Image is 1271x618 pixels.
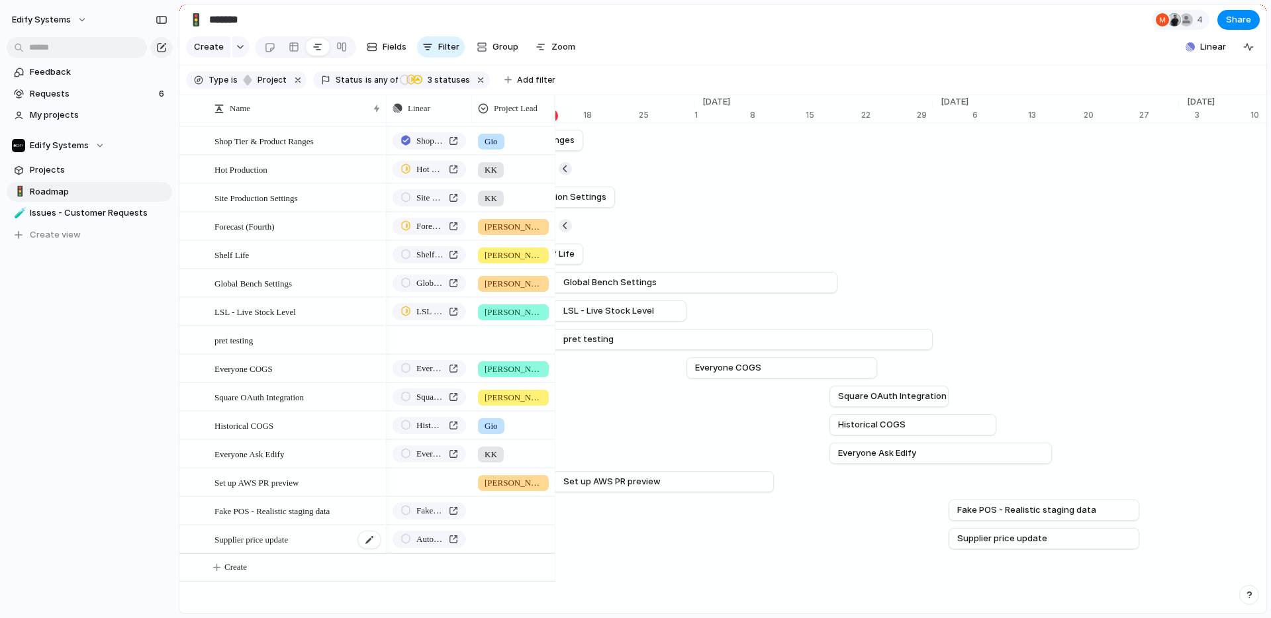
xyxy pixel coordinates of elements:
span: Set up AWS PR preview [214,474,299,490]
a: My projects [7,105,172,125]
span: Forecast (Fourth) [214,218,275,234]
a: Fake POS - Realistic staging data [393,502,466,519]
span: Shop Tier & Product Ranges [214,133,314,148]
span: KK [485,192,497,205]
div: 27 [1139,109,1179,121]
button: Zoom [530,36,581,58]
span: Global Bench Settings [563,276,657,289]
a: Shop Tier & Product Ranges [393,132,466,150]
span: LSL - Live Stock Level [214,304,296,319]
a: Everyone Ask Edify [838,443,1043,463]
span: Share [1226,13,1251,26]
button: 3 statuses [399,73,473,87]
span: Issues - Customer Requests [30,206,167,220]
a: Feedback [7,62,172,82]
span: Fake POS - Realistic staging data [416,504,444,517]
span: Auto-update default supplier pricing [416,533,444,546]
span: Square OAuth Integration [214,389,304,404]
span: Site Production Settings [214,190,298,205]
button: is [228,73,240,87]
span: Forecast (Fourth) [416,220,444,233]
div: 🚦 [14,184,23,199]
span: Gio [485,419,498,433]
a: Everyone Ask Edify [393,445,466,463]
span: project [254,74,287,86]
span: is [365,74,372,86]
span: Projects [30,163,167,177]
span: Fake POS - Realistic staging data [957,504,1096,517]
span: Square OAuth Integration [416,390,444,404]
span: 6 [159,87,167,101]
span: is [231,74,238,86]
span: Global Bench Settings [214,275,292,290]
button: Create view [7,225,172,245]
span: [DATE] [933,95,976,109]
span: Supplier price update [957,532,1047,545]
a: Square OAuth Integration [393,388,466,406]
span: [DATE] [1179,95,1223,109]
div: 🚦 [189,11,203,28]
button: Create [193,554,575,581]
div: 🧪Issues - Customer Requests [7,203,172,223]
span: Gio [485,135,498,148]
div: 29 [917,109,933,121]
span: [PERSON_NAME] [485,391,542,404]
button: Edify Systems [6,9,94,30]
span: Everyone Ask Edify [214,446,284,461]
span: Everyone COGS [214,361,273,376]
span: [PERSON_NAME] [485,249,542,262]
span: pret testing [214,332,253,347]
a: Projects [7,160,172,180]
span: Status [336,74,363,86]
button: Create [186,36,230,58]
span: Create view [30,228,81,242]
span: [PERSON_NAME] [485,306,542,319]
button: Share [1217,10,1260,30]
span: Everyone COGS [416,362,444,375]
span: Project Lead [494,102,538,115]
span: [PERSON_NAME] [485,363,542,376]
span: Historical COGS [838,418,906,431]
span: LSL - Live Stock Level [563,304,654,318]
span: Shelf Life [416,248,444,261]
span: Type [209,74,228,86]
button: Fields [361,36,412,58]
button: Linear [1180,37,1231,57]
span: Fields [383,40,406,54]
span: Edify Systems [12,13,71,26]
span: Create [194,40,224,54]
a: Everyone COGS [695,358,869,378]
a: Requests6 [7,84,172,104]
span: My projects [30,109,167,122]
span: Hot Production [416,163,444,176]
button: Filter [417,36,465,58]
span: Linear [1200,40,1226,54]
button: 🚦 [12,185,25,199]
span: Roadmap [30,185,167,199]
button: project [239,73,289,87]
button: Add filter [496,71,563,89]
button: 🧪 [12,206,25,220]
div: 6 [972,109,1028,121]
a: Hot Production [393,161,466,178]
a: Fake POS - Realistic staging data [957,500,1131,520]
span: statuses [424,74,470,86]
span: Supplier price update [214,531,288,547]
span: Create [224,560,247,574]
div: 1 [694,109,750,121]
div: 18 [583,109,639,121]
span: 4 [1197,13,1207,26]
span: Hot Production [214,161,267,177]
a: 🚦Roadmap [7,182,172,202]
span: Edify Systems [30,139,89,152]
a: Supplier price update [957,529,1131,549]
span: Add filter [517,74,555,86]
a: pret testing [496,330,924,349]
a: Site Production Settings [393,189,466,206]
span: 3 [424,75,434,85]
div: 🧪 [14,206,23,221]
span: LSL - Live Stock Level [416,305,444,318]
span: Global Bench Settings [416,277,444,290]
span: Fake POS - Realistic staging data [214,503,330,518]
